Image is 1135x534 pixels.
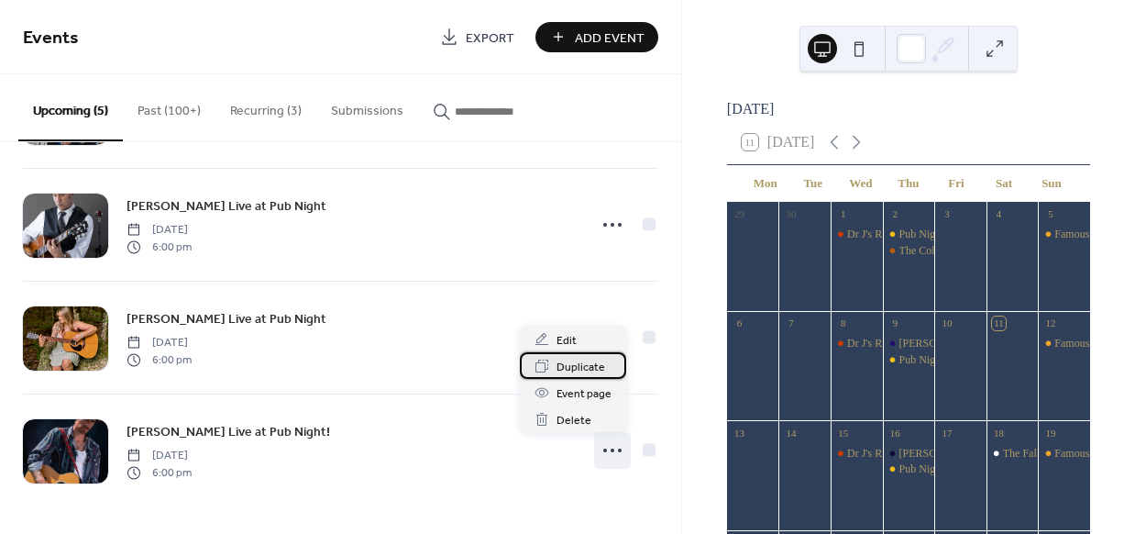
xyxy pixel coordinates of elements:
[940,207,953,221] div: 3
[1003,446,1074,462] div: The Fall Formal
[127,195,326,217] a: [PERSON_NAME] Live at Pub Night
[556,384,612,404] span: Event page
[1038,336,1090,351] div: Famous Sunday Brunch Buffet
[1043,207,1057,221] div: 5
[883,243,935,259] div: The Colton Sisters Live at Pub Night!
[940,317,953,330] div: 10
[992,426,1006,439] div: 18
[784,426,798,439] div: 14
[733,207,746,221] div: 29
[127,335,192,351] span: [DATE]
[742,165,789,202] div: Mon
[831,336,883,351] div: Dr J's Rib Night
[940,426,953,439] div: 17
[899,227,993,242] div: Pub Night Thursdays
[888,426,902,439] div: 16
[127,351,192,368] span: 6:00 pm
[784,317,798,330] div: 7
[986,446,1039,462] div: The Fall Formal
[899,336,1072,351] div: [PERSON_NAME] Live at Pub Night!
[127,197,326,217] span: [PERSON_NAME] Live at Pub Night
[883,462,935,477] div: Pub Night Thursdays
[215,74,316,139] button: Recurring (3)
[883,227,935,242] div: Pub Night Thursdays
[23,20,79,56] span: Events
[426,22,528,52] a: Export
[1038,227,1090,242] div: Famous Sunday Brunch Buffet
[847,336,919,351] div: Dr J's Rib Night
[836,426,850,439] div: 15
[733,317,746,330] div: 6
[556,411,591,430] span: Delete
[883,446,935,462] div: Bob Butcher Live at Pub Night
[127,448,192,464] span: [DATE]
[535,22,658,52] button: Add Event
[837,165,885,202] div: Wed
[899,446,1068,462] div: [PERSON_NAME] Live at Pub Night
[127,421,330,442] a: [PERSON_NAME] Live at Pub Night!
[556,358,605,377] span: Duplicate
[18,74,123,141] button: Upcoming (5)
[789,165,837,202] div: Tue
[1043,317,1057,330] div: 12
[992,207,1006,221] div: 4
[727,98,1090,120] div: [DATE]
[733,426,746,439] div: 13
[466,28,514,48] span: Export
[556,331,577,350] span: Edit
[899,243,1066,259] div: The Colton Sisters Live at Pub Night!
[1028,165,1075,202] div: Sun
[847,227,919,242] div: Dr J's Rib Night
[784,207,798,221] div: 30
[127,310,326,329] span: [PERSON_NAME] Live at Pub Night
[888,207,902,221] div: 2
[831,446,883,462] div: Dr J's Rib Night
[127,423,330,442] span: [PERSON_NAME] Live at Pub Night!
[1038,446,1090,462] div: Famous Sunday Brunch Buffet
[316,74,418,139] button: Submissions
[127,222,192,239] span: [DATE]
[847,446,919,462] div: Dr J's Rib Night
[888,317,902,330] div: 9
[127,239,192,255] span: 6:00 pm
[932,165,980,202] div: Fri
[899,352,993,368] div: Pub Night Thursdays
[127,464,192,481] span: 6:00 pm
[575,28,645,48] span: Add Event
[836,207,850,221] div: 1
[980,165,1028,202] div: Sat
[883,352,935,368] div: Pub Night Thursdays
[899,462,993,477] div: Pub Night Thursdays
[992,317,1006,330] div: 11
[123,74,215,139] button: Past (100+)
[885,165,932,202] div: Thu
[127,308,326,329] a: [PERSON_NAME] Live at Pub Night
[836,317,850,330] div: 8
[1043,426,1057,439] div: 19
[831,227,883,242] div: Dr J's Rib Night
[883,336,935,351] div: Bradley McAree Live at Pub Night!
